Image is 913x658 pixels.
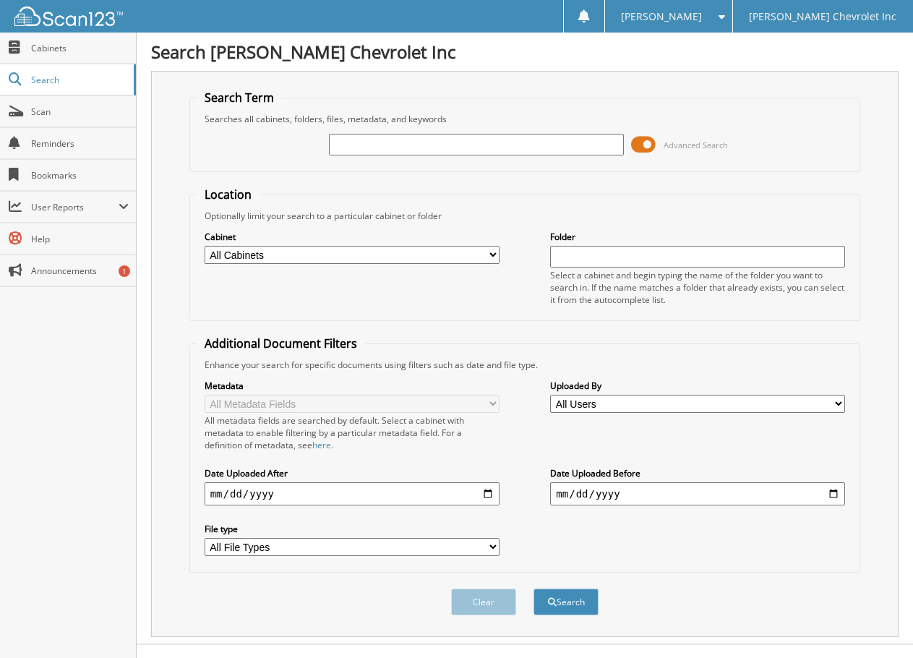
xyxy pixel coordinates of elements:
span: Bookmarks [31,169,129,181]
span: Search [31,74,127,86]
span: Reminders [31,137,129,150]
span: [PERSON_NAME] Chevrolet Inc [749,12,896,21]
span: Advanced Search [664,140,728,150]
input: end [550,482,845,505]
label: Metadata [205,380,500,392]
button: Search [533,589,599,615]
span: Help [31,233,129,245]
span: Scan [31,106,129,118]
input: start [205,482,500,505]
label: Cabinet [205,231,500,243]
legend: Additional Document Filters [197,336,364,351]
label: Folder [550,231,845,243]
div: Enhance your search for specific documents using filters such as date and file type. [197,359,853,371]
span: User Reports [31,201,119,213]
label: Date Uploaded After [205,467,500,479]
div: All metadata fields are searched by default. Select a cabinet with metadata to enable filtering b... [205,414,500,451]
label: Date Uploaded Before [550,467,845,479]
span: Cabinets [31,42,129,54]
label: Uploaded By [550,380,845,392]
legend: Location [197,187,259,202]
div: 1 [119,265,130,277]
span: Announcements [31,265,129,277]
button: Clear [451,589,516,615]
div: Select a cabinet and begin typing the name of the folder you want to search in. If the name match... [550,269,845,306]
div: Optionally limit your search to a particular cabinet or folder [197,210,853,222]
h1: Search [PERSON_NAME] Chevrolet Inc [151,40,899,64]
img: scan123-logo-white.svg [14,7,123,26]
div: Searches all cabinets, folders, files, metadata, and keywords [197,113,853,125]
legend: Search Term [197,90,281,106]
a: here [312,439,331,451]
label: File type [205,523,500,535]
span: [PERSON_NAME] [621,12,702,21]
